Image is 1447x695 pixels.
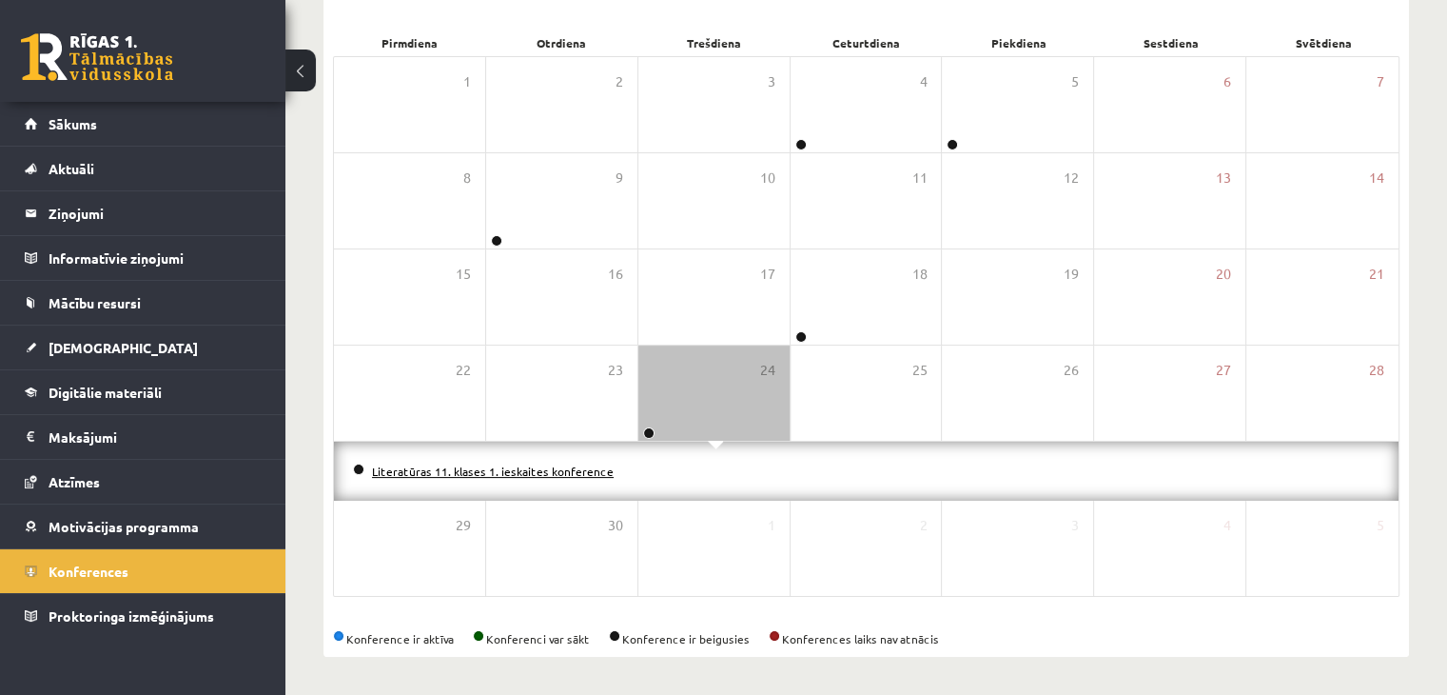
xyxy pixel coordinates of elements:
span: 22 [456,360,471,381]
span: 18 [911,264,927,285]
span: 5 [1377,515,1384,536]
div: Konference ir aktīva Konferenci var sākt Konference ir beigusies Konferences laiks nav atnācis [333,630,1399,647]
span: 16 [608,264,623,285]
span: 25 [911,360,927,381]
span: 3 [1071,515,1079,536]
span: 2 [616,71,623,92]
a: Literatūras 11. klases 1. ieskaites konference [372,464,614,479]
span: 12 [1064,168,1079,189]
span: 17 [760,264,775,285]
span: 1 [768,515,775,536]
a: Sākums [25,102,262,146]
span: 7 [1377,71,1384,92]
span: 28 [1369,360,1384,381]
span: 26 [1064,360,1079,381]
span: 24 [760,360,775,381]
legend: Maksājumi [49,415,262,459]
span: 2 [919,515,927,536]
span: 10 [760,168,775,189]
span: [DEMOGRAPHIC_DATA] [49,339,198,356]
span: 29 [456,515,471,536]
div: Piekdiena [943,30,1095,56]
span: 8 [463,168,471,189]
span: 11 [911,168,927,189]
a: [DEMOGRAPHIC_DATA] [25,326,262,369]
legend: Informatīvie ziņojumi [49,236,262,280]
span: 5 [1071,71,1079,92]
span: Sākums [49,115,97,132]
a: Rīgas 1. Tālmācības vidusskola [21,33,173,81]
span: 6 [1223,71,1231,92]
a: Informatīvie ziņojumi [25,236,262,280]
span: Digitālie materiāli [49,384,162,401]
span: 27 [1216,360,1231,381]
a: Atzīmes [25,460,262,504]
span: Mācību resursi [49,294,141,311]
a: Mācību resursi [25,281,262,325]
span: Atzīmes [49,473,100,490]
a: Digitālie materiāli [25,370,262,414]
span: 20 [1216,264,1231,285]
span: 19 [1064,264,1079,285]
span: 23 [608,360,623,381]
a: Proktoringa izmēģinājums [25,594,262,638]
div: Sestdiena [1095,30,1247,56]
span: 9 [616,168,623,189]
span: 4 [919,71,927,92]
a: Motivācijas programma [25,505,262,548]
a: Ziņojumi [25,191,262,235]
a: Konferences [25,549,262,593]
span: 13 [1216,168,1231,189]
a: Aktuāli [25,147,262,190]
div: Ceturtdiena [790,30,942,56]
a: Maksājumi [25,415,262,459]
div: Otrdiena [485,30,637,56]
span: Konferences [49,563,128,580]
div: Trešdiena [637,30,790,56]
span: Proktoringa izmēģinājums [49,607,214,625]
span: 21 [1369,264,1384,285]
span: Aktuāli [49,160,94,177]
span: 30 [608,515,623,536]
span: 3 [768,71,775,92]
legend: Ziņojumi [49,191,262,235]
span: 1 [463,71,471,92]
span: 4 [1223,515,1231,536]
div: Svētdiena [1247,30,1399,56]
div: Pirmdiena [333,30,485,56]
span: 14 [1369,168,1384,189]
span: Motivācijas programma [49,518,199,535]
span: 15 [456,264,471,285]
